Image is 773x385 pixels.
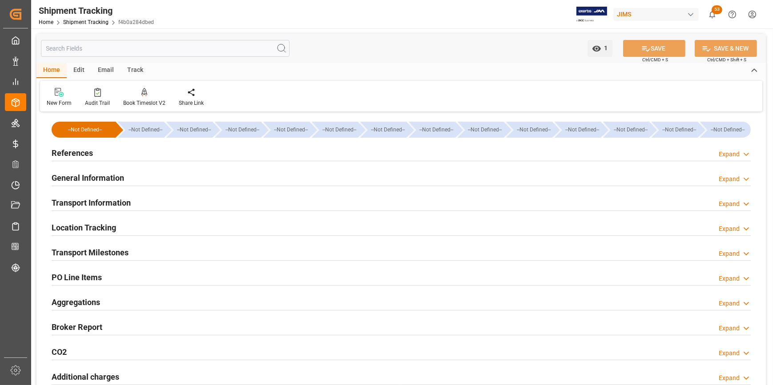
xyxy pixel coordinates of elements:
[700,122,751,138] div: --Not Defined--
[722,4,742,24] button: Help Center
[564,122,601,138] div: --Not Defined--
[123,99,165,107] div: Book Timeslot V2
[175,122,213,138] div: --Not Defined--
[67,63,91,78] div: Edit
[603,122,649,138] div: --Not Defined--
[52,147,93,159] h2: References
[52,321,102,333] h2: Broker Report
[60,122,109,138] div: --Not Defined--
[719,175,740,184] div: Expand
[127,122,164,138] div: --Not Defined--
[623,40,685,57] button: SAVE
[52,246,129,258] h2: Transport Milestones
[312,122,358,138] div: --Not Defined--
[321,122,358,138] div: --Not Defined--
[613,8,699,21] div: JIMS
[118,122,164,138] div: --Not Defined--
[52,296,100,308] h2: Aggregations
[719,249,740,258] div: Expand
[613,6,702,23] button: JIMS
[719,150,740,159] div: Expand
[506,122,552,138] div: --Not Defined--
[702,4,722,24] button: show 53 new notifications
[719,349,740,358] div: Expand
[576,7,607,22] img: Exertis%20JAM%20-%20Email%20Logo.jpg_1722504956.jpg
[409,122,455,138] div: --Not Defined--
[588,40,612,57] button: open menu
[52,346,67,358] h2: CO2
[719,373,740,383] div: Expand
[39,19,53,25] a: Home
[660,122,698,138] div: --Not Defined--
[515,122,552,138] div: --Not Defined--
[272,122,310,138] div: --Not Defined--
[39,4,154,17] div: Shipment Tracking
[360,122,407,138] div: --Not Defined--
[712,5,722,14] span: 53
[719,274,740,283] div: Expand
[709,122,746,138] div: --Not Defined--
[263,122,310,138] div: --Not Defined--
[166,122,213,138] div: --Not Defined--
[719,224,740,234] div: Expand
[85,99,110,107] div: Audit Trail
[707,56,746,63] span: Ctrl/CMD + Shift + S
[224,122,261,138] div: --Not Defined--
[121,63,150,78] div: Track
[695,40,757,57] button: SAVE & NEW
[52,271,102,283] h2: PO Line Items
[418,122,455,138] div: --Not Defined--
[52,172,124,184] h2: General Information
[215,122,261,138] div: --Not Defined--
[719,324,740,333] div: Expand
[719,299,740,308] div: Expand
[369,122,407,138] div: --Not Defined--
[719,199,740,209] div: Expand
[63,19,109,25] a: Shipment Tracking
[467,122,504,138] div: --Not Defined--
[52,222,116,234] h2: Location Tracking
[52,122,116,138] div: --Not Defined--
[91,63,121,78] div: Email
[612,122,649,138] div: --Not Defined--
[52,197,131,209] h2: Transport Information
[36,63,67,78] div: Home
[47,99,72,107] div: New Form
[642,56,668,63] span: Ctrl/CMD + S
[179,99,204,107] div: Share Link
[555,122,601,138] div: --Not Defined--
[458,122,504,138] div: --Not Defined--
[41,40,290,57] input: Search Fields
[652,122,698,138] div: --Not Defined--
[601,44,608,52] span: 1
[52,371,119,383] h2: Additional charges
